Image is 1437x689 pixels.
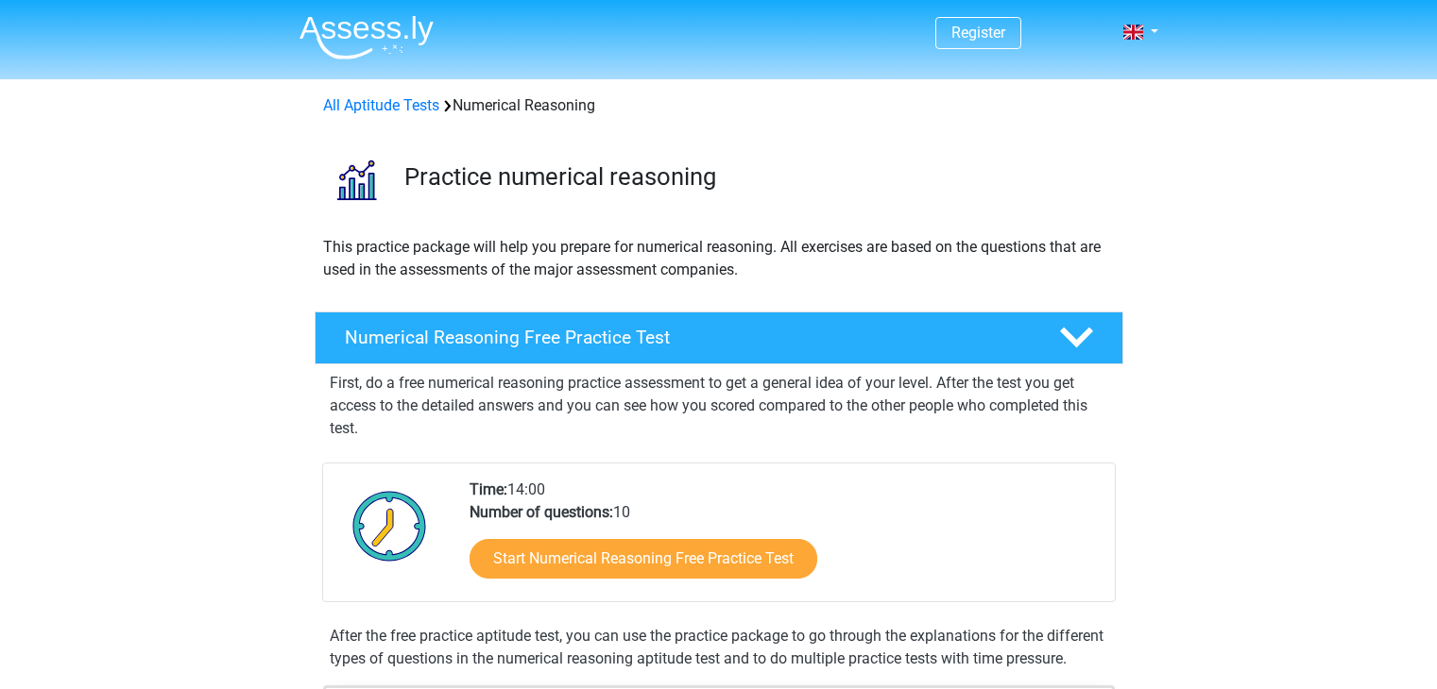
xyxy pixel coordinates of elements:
[316,140,396,220] img: numerical reasoning
[455,479,1114,601] div: 14:00 10
[307,311,1131,364] a: Numerical Reasoning Free Practice Test
[323,236,1115,281] p: This practice package will help you prepare for numerical reasoning. All exercises are based on t...
[316,94,1122,117] div: Numerical Reasoning
[342,479,437,573] img: Clock
[345,327,1029,348] h4: Numerical Reasoning Free Practice Test
[470,503,613,521] b: Number of questions:
[322,625,1116,670] div: After the free practice aptitude test, you can use the practice package to go through the explana...
[323,96,439,114] a: All Aptitude Tests
[299,15,434,59] img: Assessly
[404,162,1108,192] h3: Practice numerical reasoning
[470,480,507,498] b: Time:
[470,539,817,579] a: Start Numerical Reasoning Free Practice Test
[951,24,1005,42] a: Register
[330,372,1108,440] p: First, do a free numerical reasoning practice assessment to get a general idea of your level. Aft...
